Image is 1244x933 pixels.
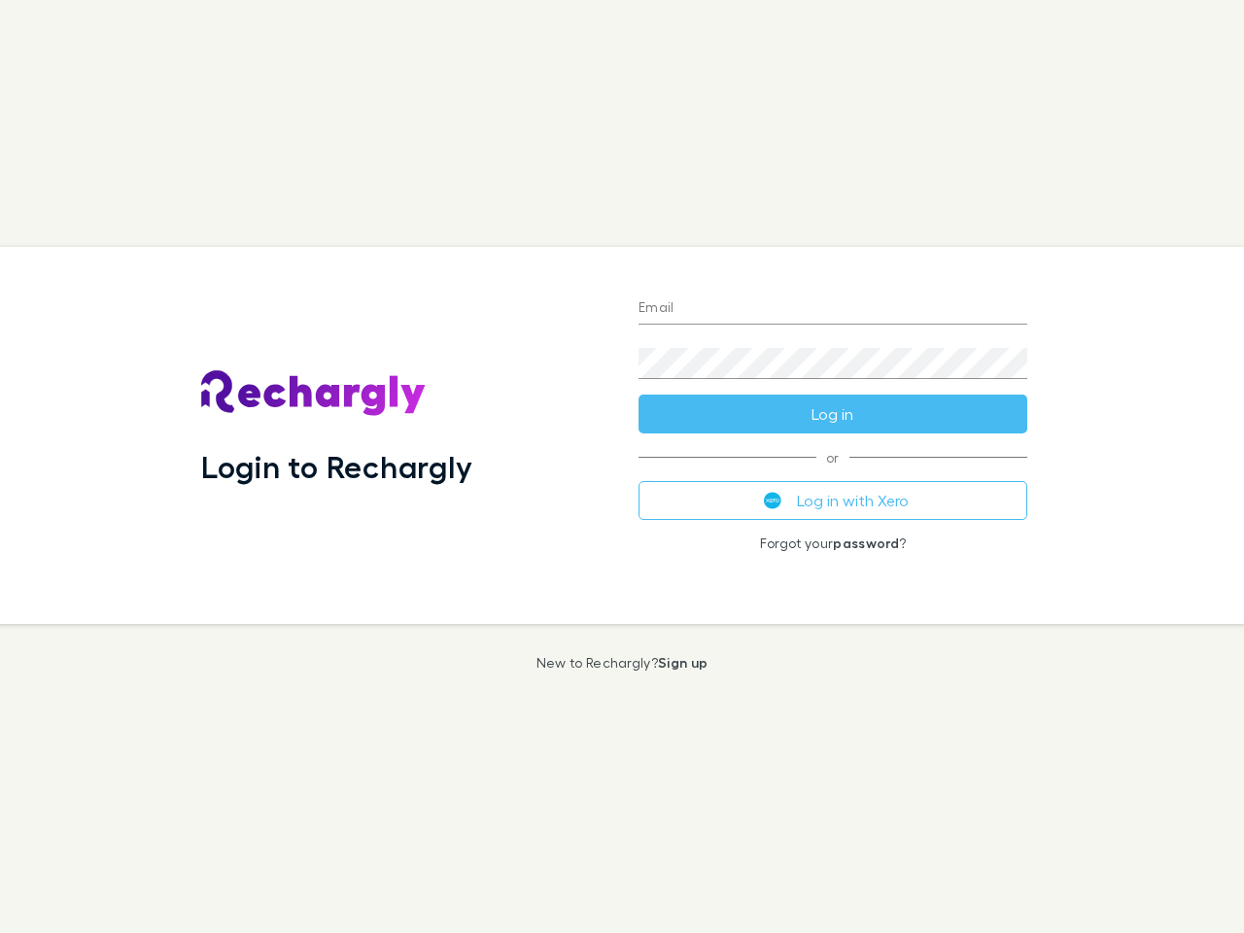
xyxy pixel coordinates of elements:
p: New to Rechargly? [536,655,708,671]
img: Rechargly's Logo [201,370,427,417]
img: Xero's logo [764,492,781,509]
h1: Login to Rechargly [201,448,472,485]
a: password [833,535,899,551]
p: Forgot your ? [639,536,1027,551]
span: or [639,457,1027,458]
button: Log in [639,395,1027,433]
button: Log in with Xero [639,481,1027,520]
a: Sign up [658,654,708,671]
